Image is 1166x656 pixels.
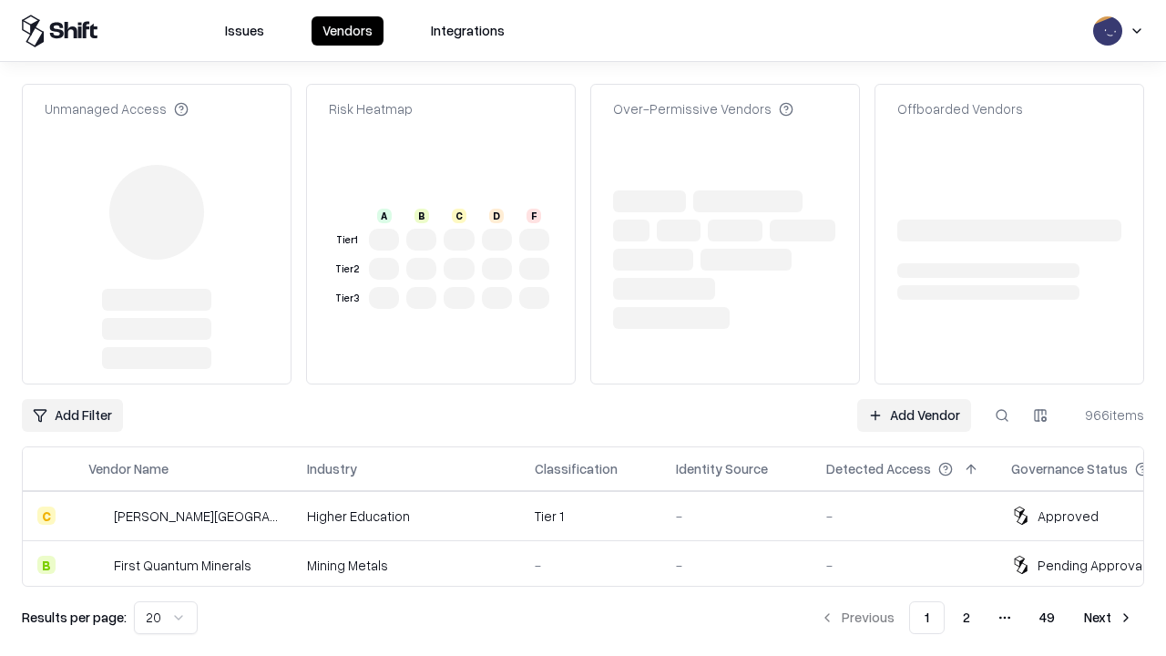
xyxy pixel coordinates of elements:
[214,16,275,46] button: Issues
[489,209,504,223] div: D
[22,399,123,432] button: Add Filter
[826,459,931,478] div: Detected Access
[452,209,466,223] div: C
[312,16,384,46] button: Vendors
[527,209,541,223] div: F
[948,601,985,634] button: 2
[897,99,1023,118] div: Offboarded Vendors
[1038,556,1145,575] div: Pending Approval
[1025,601,1069,634] button: 49
[88,556,107,574] img: First Quantum Minerals
[37,507,56,525] div: C
[826,556,982,575] div: -
[114,556,251,575] div: First Quantum Minerals
[535,507,647,526] div: Tier 1
[37,556,56,574] div: B
[809,601,1144,634] nav: pagination
[332,232,362,248] div: Tier 1
[535,556,647,575] div: -
[676,507,797,526] div: -
[535,459,618,478] div: Classification
[88,459,169,478] div: Vendor Name
[332,291,362,306] div: Tier 3
[114,507,278,526] div: [PERSON_NAME][GEOGRAPHIC_DATA]
[329,99,413,118] div: Risk Heatmap
[332,261,362,277] div: Tier 2
[1071,405,1144,425] div: 966 items
[613,99,793,118] div: Over-Permissive Vendors
[826,507,982,526] div: -
[377,209,392,223] div: A
[1011,459,1128,478] div: Governance Status
[414,209,429,223] div: B
[909,601,945,634] button: 1
[420,16,516,46] button: Integrations
[857,399,971,432] a: Add Vendor
[307,459,357,478] div: Industry
[45,99,189,118] div: Unmanaged Access
[676,556,797,575] div: -
[307,556,506,575] div: Mining Metals
[88,507,107,525] img: Reichman University
[1038,507,1099,526] div: Approved
[22,608,127,627] p: Results per page:
[1073,601,1144,634] button: Next
[676,459,768,478] div: Identity Source
[307,507,506,526] div: Higher Education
